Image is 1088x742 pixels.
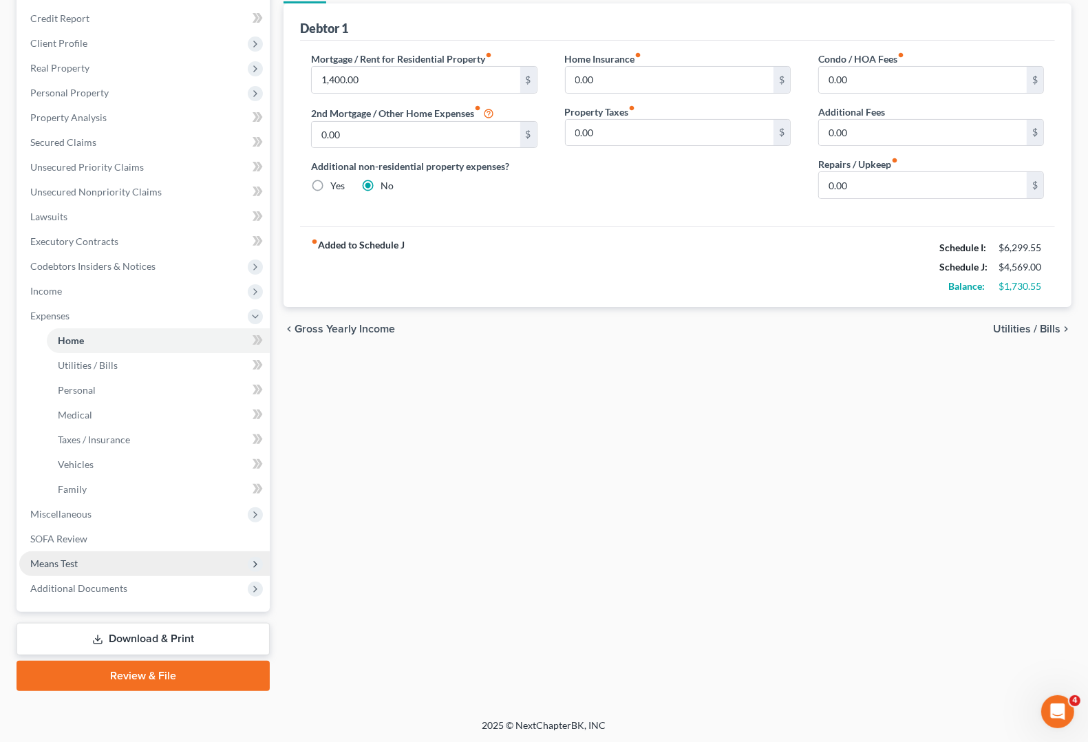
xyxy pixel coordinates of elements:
[30,37,87,49] span: Client Profile
[47,328,270,353] a: Home
[30,235,118,247] span: Executory Contracts
[47,452,270,477] a: Vehicles
[999,260,1044,274] div: $4,569.00
[1027,120,1043,146] div: $
[999,241,1044,255] div: $6,299.55
[1069,695,1080,706] span: 4
[818,52,904,66] label: Condo / HOA Fees
[19,204,270,229] a: Lawsuits
[474,105,481,112] i: fiber_manual_record
[485,52,492,59] i: fiber_manual_record
[948,280,985,292] strong: Balance:
[47,403,270,427] a: Medical
[58,384,96,396] span: Personal
[311,238,318,245] i: fiber_manual_record
[19,180,270,204] a: Unsecured Nonpriority Claims
[284,324,395,335] button: chevron_left Gross Yearly Income
[30,582,127,594] span: Additional Documents
[30,260,156,272] span: Codebtors Insiders & Notices
[30,533,87,544] span: SOFA Review
[565,52,642,66] label: Home Insurance
[295,324,395,335] span: Gross Yearly Income
[939,242,986,253] strong: Schedule I:
[19,6,270,31] a: Credit Report
[1027,172,1043,198] div: $
[635,52,642,59] i: fiber_manual_record
[47,427,270,452] a: Taxes / Insurance
[17,623,270,655] a: Download & Print
[30,211,67,222] span: Lawsuits
[30,186,162,198] span: Unsecured Nonpriority Claims
[939,261,988,273] strong: Schedule J:
[818,105,885,119] label: Additional Fees
[1027,67,1043,93] div: $
[300,20,348,36] div: Debtor 1
[520,67,537,93] div: $
[819,120,1027,146] input: --
[330,179,345,193] label: Yes
[311,238,405,296] strong: Added to Schedule J
[30,558,78,569] span: Means Test
[774,120,790,146] div: $
[19,527,270,551] a: SOFA Review
[58,335,84,346] span: Home
[993,324,1060,335] span: Utilities / Bills
[47,477,270,502] a: Family
[993,324,1071,335] button: Utilities / Bills chevron_right
[819,67,1027,93] input: --
[30,285,62,297] span: Income
[30,136,96,148] span: Secured Claims
[47,378,270,403] a: Personal
[629,105,636,112] i: fiber_manual_record
[58,434,130,445] span: Taxes / Insurance
[58,483,87,495] span: Family
[284,324,295,335] i: chevron_left
[520,122,537,148] div: $
[30,310,70,321] span: Expenses
[774,67,790,93] div: $
[311,52,492,66] label: Mortgage / Rent for Residential Property
[19,229,270,254] a: Executory Contracts
[58,458,94,470] span: Vehicles
[17,661,270,691] a: Review & File
[58,409,92,421] span: Medical
[1060,324,1071,335] i: chevron_right
[566,120,774,146] input: --
[999,279,1044,293] div: $1,730.55
[47,353,270,378] a: Utilities / Bills
[565,105,636,119] label: Property Taxes
[30,112,107,123] span: Property Analysis
[30,508,92,520] span: Miscellaneous
[311,105,494,121] label: 2nd Mortgage / Other Home Expenses
[19,155,270,180] a: Unsecured Priority Claims
[30,62,89,74] span: Real Property
[30,87,109,98] span: Personal Property
[19,130,270,155] a: Secured Claims
[30,12,89,24] span: Credit Report
[566,67,774,93] input: --
[30,161,144,173] span: Unsecured Priority Claims
[819,172,1027,198] input: --
[1041,695,1074,728] iframe: Intercom live chat
[58,359,118,371] span: Utilities / Bills
[818,157,898,171] label: Repairs / Upkeep
[381,179,394,193] label: No
[897,52,904,59] i: fiber_manual_record
[312,67,520,93] input: --
[311,159,537,173] label: Additional non-residential property expenses?
[19,105,270,130] a: Property Analysis
[312,122,520,148] input: --
[891,157,898,164] i: fiber_manual_record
